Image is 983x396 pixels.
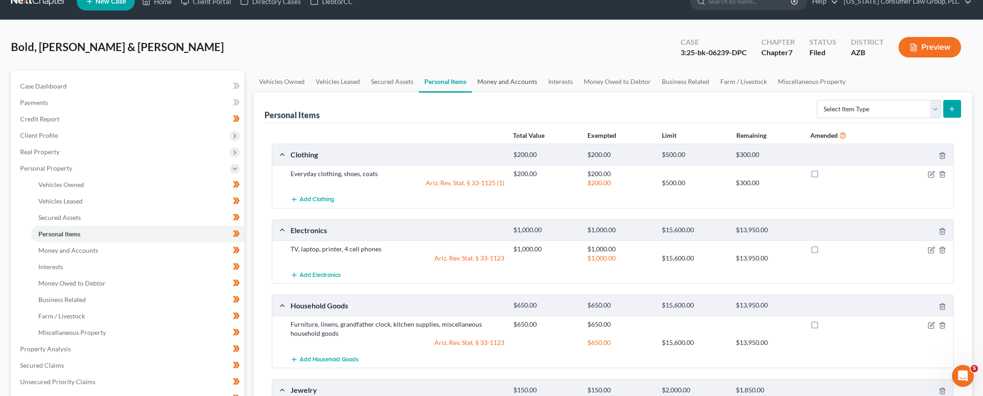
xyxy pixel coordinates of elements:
a: Miscellaneous Property [31,324,244,341]
a: Interests [543,71,578,93]
strong: Remaining [736,131,766,139]
div: $650.00 [509,301,583,310]
span: Vehicles Leased [38,197,83,205]
div: $15,600.00 [657,301,732,310]
span: Unsecured Priority Claims [20,378,95,386]
a: Personal Items [31,226,244,242]
div: Chapter [761,37,795,47]
a: Interests [31,259,244,275]
a: Farm / Livestock [715,71,772,93]
span: 7 [788,48,793,57]
span: Add Electronics [300,271,341,279]
div: $200.00 [583,151,657,159]
a: Miscellaneous Property [772,71,851,93]
span: Personal Items [38,230,80,238]
div: $13,950.00 [731,338,806,347]
iframe: Intercom live chat [952,365,974,387]
div: $500.00 [657,151,732,159]
div: $1,000.00 [509,226,583,234]
a: Property Analysis [13,341,244,357]
a: Farm / Livestock [31,308,244,324]
div: $13,950.00 [731,254,806,263]
div: Personal Items [264,109,320,120]
div: Furniture, linens, grandfather clock, kitchen supplies, miscellaneous household goods [286,320,509,338]
strong: Total Value [513,131,544,139]
div: TV, laptop, printer, 4 cell phones [286,245,509,254]
div: $200.00 [509,169,583,178]
div: $150.00 [583,386,657,395]
div: $1,000.00 [583,254,657,263]
div: $1,000.00 [583,245,657,254]
strong: Exempted [587,131,616,139]
div: Everyday clothing, shoes, coats [286,169,509,178]
a: Vehicles Owned [254,71,310,93]
button: Add Household Goods [291,351,359,368]
a: Case Dashboard [13,78,244,94]
span: Interests [38,263,63,271]
a: Payments [13,94,244,111]
div: $200.00 [509,151,583,159]
div: $650.00 [583,301,657,310]
button: Preview [898,37,961,57]
div: $650.00 [509,320,583,329]
a: Vehicles Leased [310,71,365,93]
span: Vehicles Owned [38,181,84,188]
span: Add Clothing [300,196,334,203]
span: Money Owed to Debtor [38,279,106,287]
div: Case [681,37,747,47]
span: Secured Assets [38,214,81,221]
div: $200.00 [583,169,657,178]
div: $150.00 [509,386,583,395]
a: Money Owed to Debtor [578,71,656,93]
span: Client Profile [20,131,58,139]
span: 5 [971,365,978,372]
div: $300.00 [731,178,806,188]
div: $1,000.00 [583,226,657,234]
div: $2,000.00 [657,386,732,395]
span: Credit Report [20,115,59,123]
span: Real Property [20,148,59,156]
a: Unsecured Priority Claims [13,374,244,390]
strong: Limit [662,131,676,139]
div: $13,950.00 [731,226,806,234]
div: $500.00 [657,178,732,188]
a: Business Related [656,71,715,93]
a: Money Owed to Debtor [31,275,244,292]
div: Ariz. Rev. Stat. § 33-1123 [286,254,509,263]
div: $650.00 [583,320,657,329]
div: $650.00 [583,338,657,347]
span: Payments [20,99,48,106]
div: $200.00 [583,178,657,188]
div: Ariz. Rev. Stat. § 33-1125 (1) [286,178,509,188]
div: Electronics [286,225,509,235]
span: Personal Property [20,164,72,172]
div: Household Goods [286,301,509,310]
div: 3:25-bk-06239-DPC [681,47,747,58]
span: Miscellaneous Property [38,328,106,336]
a: Vehicles Leased [31,193,244,209]
span: Money and Accounts [38,246,98,254]
div: Ariz. Rev. Stat. § 33-1123 [286,338,509,347]
span: Farm / Livestock [38,312,85,320]
a: Vehicles Owned [31,177,244,193]
div: $1,000.00 [509,245,583,254]
a: Secured Assets [31,209,244,226]
button: Add Clothing [291,191,334,208]
div: $15,600.00 [657,338,732,347]
a: Business Related [31,292,244,308]
a: Personal Items [419,71,472,93]
a: Secured Assets [365,71,419,93]
a: Money and Accounts [472,71,543,93]
div: $13,950.00 [731,301,806,310]
div: District [851,37,884,47]
span: Business Related [38,296,86,303]
span: Property Analysis [20,345,71,353]
div: Clothing [286,150,509,159]
div: $15,600.00 [657,254,732,263]
a: Credit Report [13,111,244,127]
div: Filed [809,47,836,58]
span: Case Dashboard [20,82,67,90]
strong: Amended [810,131,838,139]
a: Money and Accounts [31,242,244,259]
div: Chapter [761,47,795,58]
